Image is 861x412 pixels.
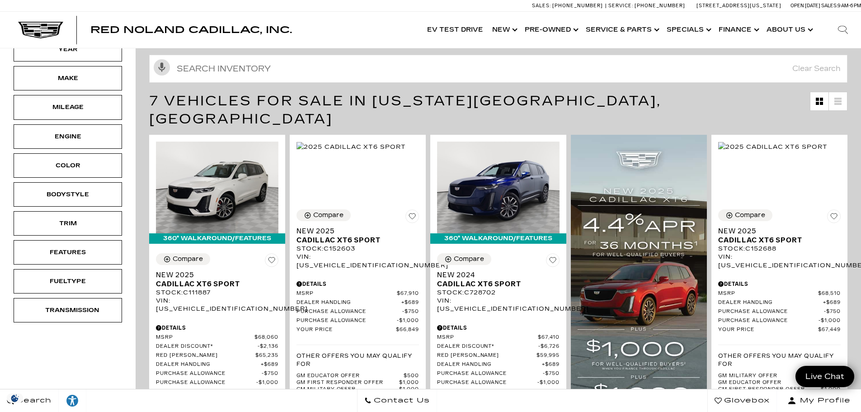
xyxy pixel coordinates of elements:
a: Dealer Handling $689 [156,361,278,368]
span: $750 [402,308,419,315]
a: GM First Responder Offer $1,000 [718,386,841,393]
span: Purchase Allowance [718,317,819,324]
div: YearYear [14,37,122,62]
span: Purchase Allowance [437,370,543,377]
a: Your Price $58,934 [437,388,560,395]
div: Compare [313,211,343,219]
span: $59,995 [536,352,560,359]
img: 2025 Cadillac XT6 Sport [718,142,828,152]
a: Dealer Discount* $6,726 [437,343,560,350]
button: Open user profile menu [777,389,861,412]
div: 360° WalkAround/Features [430,233,566,243]
div: Color [45,161,90,170]
span: Live Chat [801,371,849,382]
span: Open [DATE] [790,3,820,9]
span: $67,449 [818,327,841,333]
span: $689 [542,361,560,368]
a: New 2025Cadillac XT6 Sport [718,227,841,245]
span: Cadillac XT6 Sport [718,236,834,245]
span: MSRP [718,290,818,297]
img: 2024 Cadillac XT6 Sport [437,142,560,233]
div: Make [45,73,90,83]
a: MSRP $67,410 [437,334,560,341]
div: MileageMileage [14,95,122,119]
a: Purchase Allowance $1,000 [718,317,841,324]
button: Save Vehicle [405,209,419,227]
span: GM Educator Offer [296,373,404,379]
div: Pricing Details - New 2024 Cadillac XT6 Sport [437,324,560,332]
div: Pricing Details - New 2025 Cadillac XT6 Sport [156,324,278,332]
div: EngineEngine [14,124,122,149]
div: Search [825,12,861,48]
div: Fueltype [45,276,90,286]
a: MSRP $67,910 [296,290,419,297]
div: VIN: [US_VEHICLE_IDENTIFICATION_NUMBER] [296,253,419,269]
span: $68,510 [818,290,841,297]
div: VIN: [US_VEHICLE_IDENTIFICATION_NUMBER] [156,297,278,313]
a: Purchase Allowance $1,000 [296,317,419,324]
div: MakeMake [14,66,122,90]
button: Compare Vehicle [437,253,491,265]
span: Dealer Handling [156,361,261,368]
span: $500 [404,373,419,379]
a: Explore your accessibility options [59,389,86,412]
div: VIN: [US_VEHICLE_IDENTIFICATION_NUMBER] [718,253,841,269]
a: Your Price $67,449 [718,327,841,333]
div: VIN: [US_VEHICLE_IDENTIFICATION_NUMBER] [437,297,560,313]
img: Opt-Out Icon [5,393,25,403]
span: $689 [261,361,278,368]
a: New 2025Cadillac XT6 Sport [296,227,419,245]
div: Compare [173,255,203,263]
div: Transmission [45,305,90,315]
button: Compare Vehicle [296,209,351,221]
img: Cadillac Dark Logo with Cadillac White Text [18,21,63,38]
span: [PHONE_NUMBER] [635,3,685,9]
span: Dealer Discount* [156,343,258,350]
span: $67,410 [538,334,560,341]
div: TrimTrim [14,211,122,236]
span: Purchase Allowance [718,308,824,315]
input: Search Inventory [149,55,847,83]
div: Stock : C152688 [718,245,841,253]
div: Pricing Details - New 2025 Cadillac XT6 Sport [296,280,419,288]
section: Click to Open Cookie Consent Modal [5,393,25,403]
button: Save Vehicle [265,253,278,270]
div: Trim [45,218,90,228]
div: Compare [735,211,765,219]
a: Dealer Handling $689 [437,361,560,368]
a: Red Noland Cadillac, Inc. [90,25,292,34]
a: GM Educator Offer $500 [296,373,419,379]
div: Engine [45,132,90,142]
span: New 2025 [718,227,834,236]
span: Dealer Handling [437,361,542,368]
span: $1,000 [819,317,841,324]
span: Your Price [718,327,818,333]
div: Pricing Details - New 2025 Cadillac XT6 Sport [718,280,841,288]
svg: Click to toggle on voice search [154,59,170,76]
p: Other Offers You May Qualify For [718,352,841,368]
div: Mileage [45,102,90,112]
span: $1,000 [256,379,278,386]
a: Finance [714,12,762,48]
span: Your Price [156,388,257,395]
span: Glovebox [722,394,770,407]
span: Your Price [437,388,536,395]
span: GM First Responder Offer [718,386,821,393]
span: $68,060 [254,334,278,341]
a: About Us [762,12,816,48]
span: $1,000 [537,379,560,386]
a: MSRP $68,510 [718,290,841,297]
img: 2025 Cadillac XT6 Sport [296,142,406,152]
span: Red [PERSON_NAME] [156,352,255,359]
a: Purchase Allowance $1,000 [437,379,560,386]
a: Your Price $66,849 [296,327,419,333]
span: $67,910 [397,290,419,297]
a: GM Military Offer $1,000 [718,373,841,379]
a: MSRP $68,060 [156,334,278,341]
div: Features [45,247,90,257]
span: Purchase Allowance [156,370,262,377]
button: Compare Vehicle [718,209,772,221]
div: Stock : C111887 [156,289,278,297]
a: Dealer Discount* $2,136 [156,343,278,350]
